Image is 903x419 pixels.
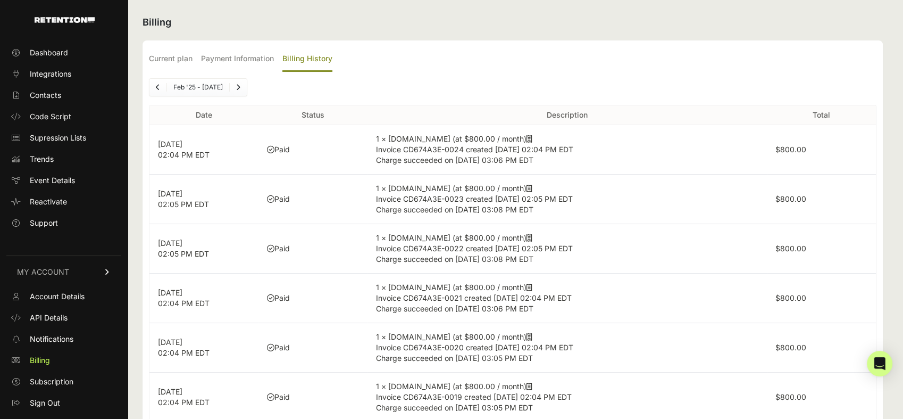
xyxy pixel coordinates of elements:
[30,133,86,143] span: Supression Lists
[158,387,250,408] p: [DATE] 02:04 PM EDT
[6,256,121,288] a: MY ACCOUNT
[767,105,876,125] th: Total
[6,193,121,210] a: Reactivate
[376,392,572,401] span: Invoice CD674A3E-0019 created [DATE] 02:04 PM EDT
[376,244,573,253] span: Invoice CD674A3E-0022 created [DATE] 02:05 PM EDT
[367,274,767,323] td: 1 × [DOMAIN_NAME] (at $800.00 / month)
[6,288,121,305] a: Account Details
[376,304,533,313] span: Charge succeeded on [DATE] 03:06 PM EDT
[367,224,767,274] td: 1 × [DOMAIN_NAME] (at $800.00 / month)
[775,194,806,203] label: $800.00
[376,354,533,363] span: Charge succeeded on [DATE] 03:05 PM EDT
[17,267,69,277] span: MY ACCOUNT
[30,291,85,302] span: Account Details
[149,47,193,72] label: Current plan
[6,151,121,168] a: Trends
[6,215,121,232] a: Support
[166,83,229,92] li: Feb '25 - [DATE]
[258,224,367,274] td: Paid
[367,175,767,224] td: 1 × [DOMAIN_NAME] (at $800.00 / month)
[282,47,332,72] label: Billing History
[6,44,121,61] a: Dashboard
[775,244,806,253] label: $800.00
[30,398,60,408] span: Sign Out
[6,108,121,125] a: Code Script
[376,145,573,154] span: Invoice CD674A3E-0024 created [DATE] 02:04 PM EDT
[367,125,767,175] td: 1 × [DOMAIN_NAME] (at $800.00 / month)
[158,188,250,210] p: [DATE] 02:05 PM EDT
[30,111,71,122] span: Code Script
[6,331,121,348] a: Notifications
[367,105,767,125] th: Description
[30,355,50,366] span: Billing
[367,323,767,373] td: 1 × [DOMAIN_NAME] (at $800.00 / month)
[149,105,258,125] th: Date
[30,376,73,387] span: Subscription
[376,254,533,264] span: Charge succeeded on [DATE] 03:08 PM EDT
[775,343,806,352] label: $800.00
[6,373,121,390] a: Subscription
[158,139,250,160] p: [DATE] 02:04 PM EDT
[35,17,95,23] img: Retention.com
[6,87,121,104] a: Contacts
[258,105,367,125] th: Status
[258,323,367,373] td: Paid
[6,309,121,326] a: API Details
[376,205,533,214] span: Charge succeeded on [DATE] 03:08 PM EDT
[30,154,54,165] span: Trends
[258,125,367,175] td: Paid
[158,287,250,309] p: [DATE] 02:04 PM EDT
[775,293,806,302] label: $800.00
[376,194,573,203] span: Invoice CD674A3E-0023 created [DATE] 02:05 PM EDT
[258,274,367,323] td: Paid
[158,238,250,259] p: [DATE] 02:05 PM EDT
[6,65,121,83] a: Integrations
[867,351,892,376] div: Open Intercom Messenger
[6,395,121,412] a: Sign Out
[149,79,166,96] a: Previous
[30,90,61,101] span: Contacts
[30,196,67,207] span: Reactivate
[230,79,247,96] a: Next
[201,47,274,72] label: Payment Information
[258,175,367,224] td: Paid
[30,47,68,58] span: Dashboard
[6,172,121,189] a: Event Details
[775,392,806,401] label: $800.00
[30,334,73,344] span: Notifications
[30,313,68,323] span: API Details
[158,337,250,358] p: [DATE] 02:04 PM EDT
[376,403,533,412] span: Charge succeeded on [DATE] 03:05 PM EDT
[775,145,806,154] label: $800.00
[30,175,75,186] span: Event Details
[143,15,883,30] h2: Billing
[6,352,121,369] a: Billing
[6,129,121,146] a: Supression Lists
[376,155,533,165] span: Charge succeeded on [DATE] 03:06 PM EDT
[376,343,573,352] span: Invoice CD674A3E-0020 created [DATE] 02:04 PM EDT
[30,69,71,79] span: Integrations
[376,293,572,302] span: Invoice CD674A3E-0021 created [DATE] 02:04 PM EDT
[30,218,58,228] span: Support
